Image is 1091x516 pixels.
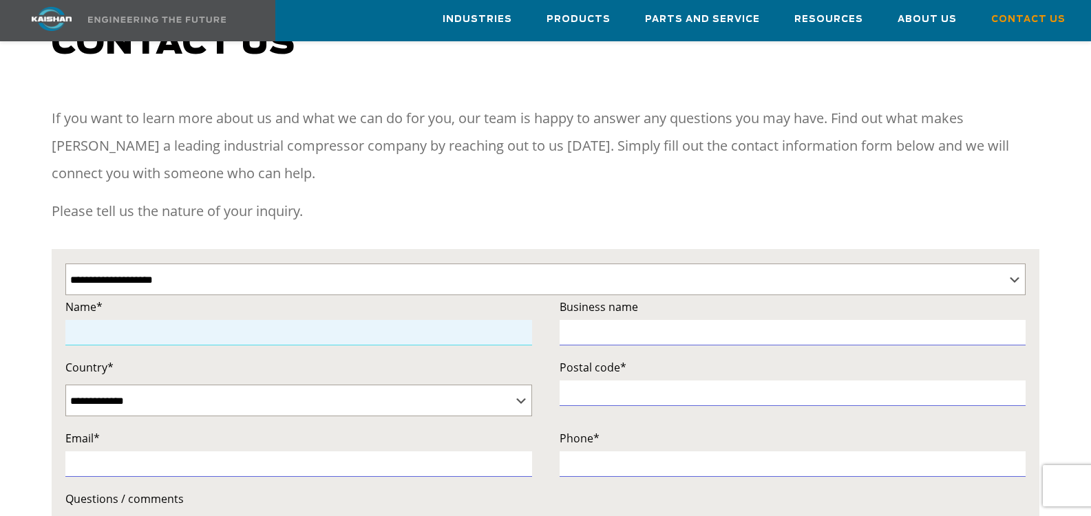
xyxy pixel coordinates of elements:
[898,1,957,38] a: About Us
[52,197,1039,225] p: Please tell us the nature of your inquiry.
[443,12,512,28] span: Industries
[645,12,760,28] span: Parts and Service
[991,1,1066,38] a: Contact Us
[991,12,1066,28] span: Contact Us
[65,297,531,316] label: Name*
[52,28,295,61] span: Contact us
[560,358,1026,377] label: Postal code*
[794,1,863,38] a: Resources
[547,1,611,38] a: Products
[794,12,863,28] span: Resources
[443,1,512,38] a: Industries
[645,1,760,38] a: Parts and Service
[560,297,1026,316] label: Business name
[547,12,611,28] span: Products
[88,17,226,23] img: Engineering the future
[65,429,531,448] label: Email*
[898,12,957,28] span: About Us
[560,429,1026,448] label: Phone*
[52,105,1039,187] p: If you want to learn more about us and what we can do for you, our team is happy to answer any qu...
[65,358,531,377] label: Country*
